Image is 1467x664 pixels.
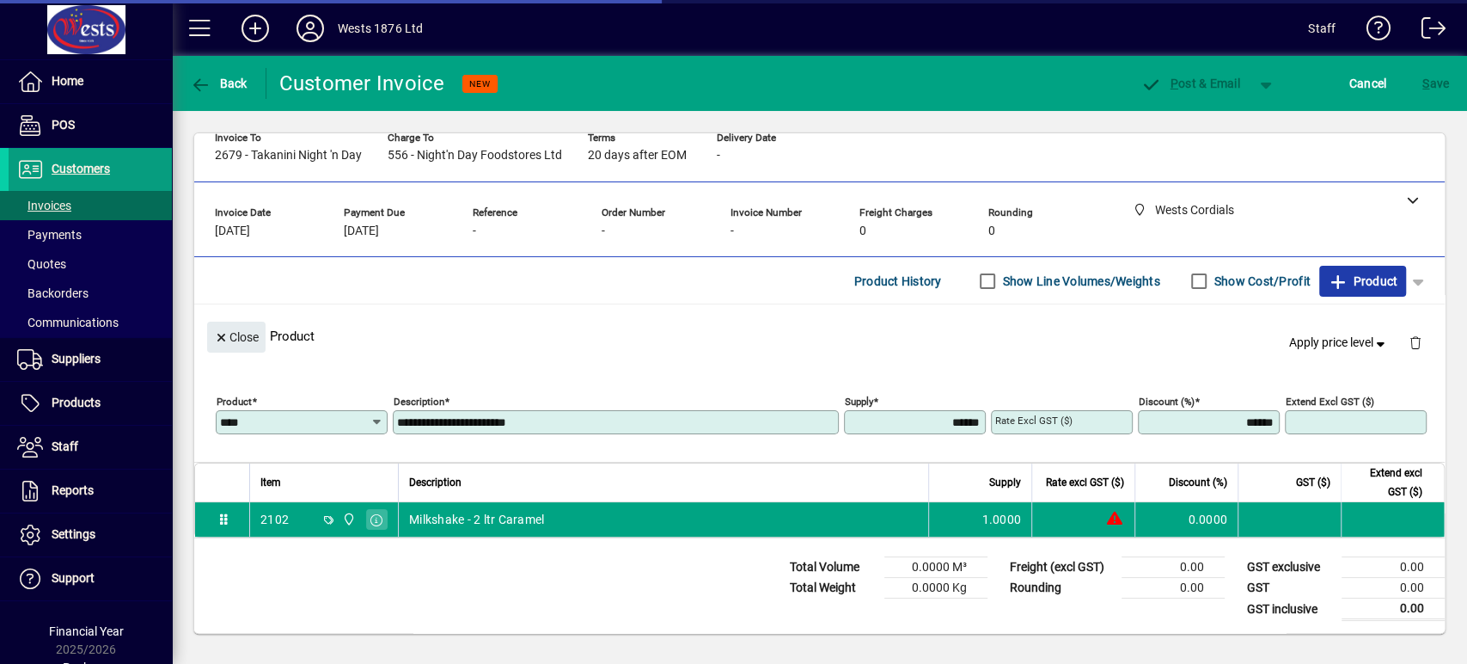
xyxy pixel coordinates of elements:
[1395,335,1436,350] app-page-header-button: Delete
[781,557,884,578] td: Total Volume
[338,15,423,42] div: Wests 1876 Ltd
[1352,464,1422,501] span: Extend excl GST ($)
[1171,77,1178,90] span: P
[9,308,172,337] a: Communications
[982,511,1022,528] span: 1.0000
[172,68,266,99] app-page-header-button: Back
[52,396,101,409] span: Products
[602,224,605,238] span: -
[9,220,172,249] a: Payments
[228,13,283,44] button: Add
[1001,578,1122,599] td: Rounding
[52,440,78,453] span: Staff
[1418,68,1453,99] button: Save
[215,224,250,238] span: [DATE]
[394,396,444,408] mat-label: Description
[1139,396,1195,408] mat-label: Discount (%)
[214,323,259,352] span: Close
[1286,396,1374,408] mat-label: Extend excl GST ($)
[1282,328,1396,359] button: Apply price level
[1122,557,1225,578] td: 0.00
[859,224,866,238] span: 0
[52,352,101,366] span: Suppliers
[17,228,82,242] span: Payments
[260,511,289,528] div: 2102
[1238,557,1342,578] td: GST exclusive
[9,60,172,103] a: Home
[9,191,172,220] a: Invoices
[999,273,1160,290] label: Show Line Volumes/Weights
[260,473,281,492] span: Item
[884,578,987,599] td: 0.0000 Kg
[854,267,942,295] span: Product History
[52,571,95,585] span: Support
[9,249,172,279] a: Quotes
[283,13,338,44] button: Profile
[194,304,1445,367] div: Product
[186,68,252,99] button: Back
[1342,557,1445,578] td: 0.00
[989,473,1021,492] span: Supply
[9,104,172,147] a: POS
[1422,77,1429,90] span: S
[1408,3,1446,59] a: Logout
[52,118,75,132] span: POS
[9,557,172,600] a: Support
[52,162,110,175] span: Customers
[9,382,172,425] a: Products
[1289,334,1389,352] span: Apply price level
[845,396,873,408] mat-label: Supply
[1296,473,1330,492] span: GST ($)
[847,266,949,297] button: Product History
[473,224,476,238] span: -
[884,557,987,578] td: 0.0000 M³
[717,149,720,163] span: -
[1169,473,1227,492] span: Discount (%)
[1328,267,1397,295] span: Product
[1134,502,1238,537] td: 0.0000
[409,473,461,492] span: Description
[1238,578,1342,599] td: GST
[52,527,95,541] span: Settings
[1422,70,1449,97] span: ave
[17,199,71,212] span: Invoices
[344,224,379,238] span: [DATE]
[338,510,358,529] span: Wests Cordials
[1132,68,1249,99] button: Post & Email
[190,77,248,90] span: Back
[1353,3,1391,59] a: Knowledge Base
[52,483,94,497] span: Reports
[1140,77,1240,90] span: ost & Email
[17,286,89,300] span: Backorders
[1395,322,1436,363] button: Delete
[588,149,687,163] span: 20 days after EOM
[9,338,172,381] a: Suppliers
[988,224,995,238] span: 0
[17,257,66,271] span: Quotes
[388,149,562,163] span: 556 - Night'n Day Foodstores Ltd
[217,396,252,408] mat-label: Product
[52,74,83,88] span: Home
[1342,599,1445,620] td: 0.00
[49,624,124,638] span: Financial Year
[9,279,172,308] a: Backorders
[1122,578,1225,599] td: 0.00
[215,149,362,163] span: 2679 - Takanini Night 'n Day
[469,78,491,89] span: NEW
[1319,266,1406,297] button: Product
[1046,473,1124,492] span: Rate excl GST ($)
[1345,68,1391,99] button: Cancel
[1238,599,1342,620] td: GST inclusive
[730,224,734,238] span: -
[1211,273,1311,290] label: Show Cost/Profit
[1001,557,1122,578] td: Freight (excl GST)
[1342,578,1445,599] td: 0.00
[781,578,884,599] td: Total Weight
[1349,70,1387,97] span: Cancel
[409,511,544,528] span: Milkshake - 2 ltr Caramel
[9,426,172,469] a: Staff
[1308,15,1336,42] div: Staff
[17,316,119,329] span: Communications
[207,322,266,353] button: Close
[203,329,270,344] app-page-header-button: Close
